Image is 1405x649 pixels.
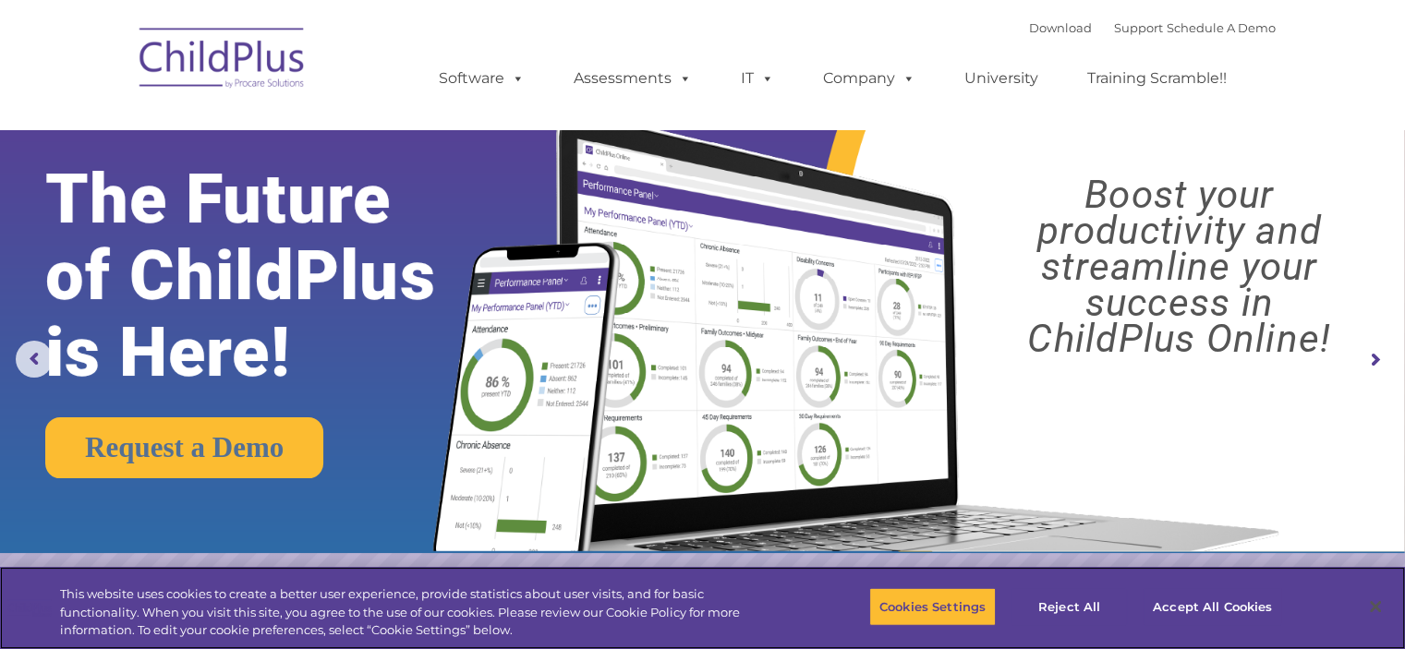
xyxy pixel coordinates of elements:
[1029,20,1092,35] a: Download
[257,198,335,211] span: Phone number
[45,161,494,391] rs-layer: The Future of ChildPlus is Here!
[1114,20,1163,35] a: Support
[130,15,315,107] img: ChildPlus by Procare Solutions
[555,60,710,97] a: Assessments
[1029,20,1276,35] font: |
[60,585,773,640] div: This website uses cookies to create a better user experience, provide statistics about user visit...
[1355,586,1396,627] button: Close
[45,417,323,478] a: Request a Demo
[971,176,1387,356] rs-layer: Boost your productivity and streamline your success in ChildPlus Online!
[420,60,543,97] a: Software
[869,587,996,626] button: Cookies Settings
[1069,60,1245,97] a: Training Scramble!!
[1011,587,1127,626] button: Reject All
[1167,20,1276,35] a: Schedule A Demo
[722,60,793,97] a: IT
[805,60,934,97] a: Company
[257,122,313,136] span: Last name
[946,60,1057,97] a: University
[1143,587,1282,626] button: Accept All Cookies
